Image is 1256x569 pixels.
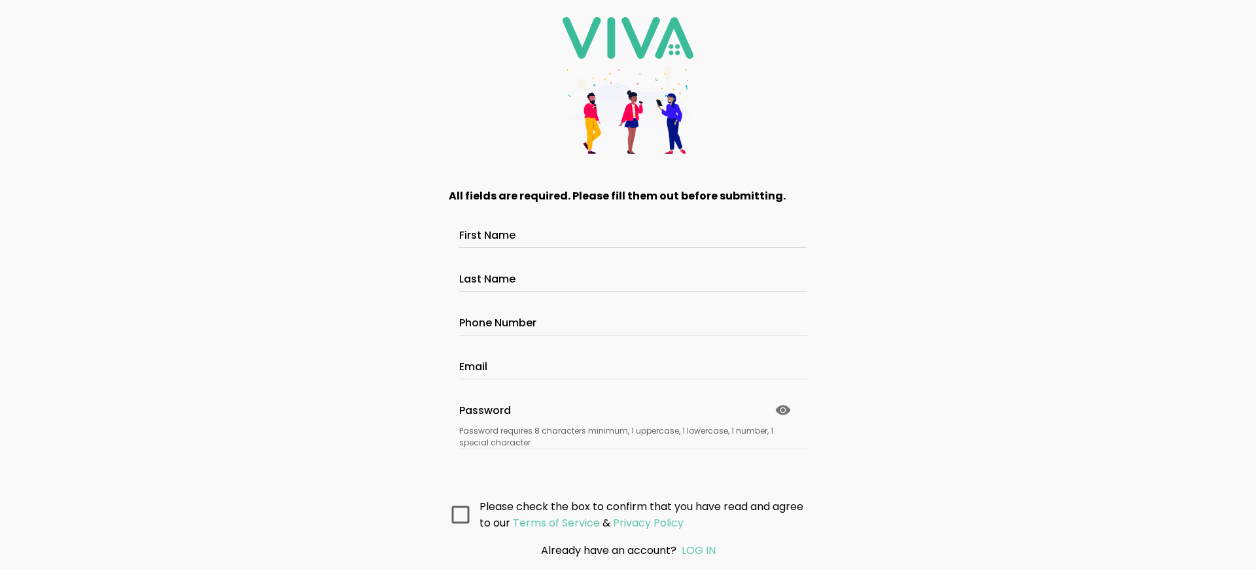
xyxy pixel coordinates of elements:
ion-col: Please check the box to confirm that you have read and agree to our & [476,495,811,534]
div: Already have an account? [475,542,781,559]
strong: All fields are required. Please fill them out before submitting. [449,188,786,203]
ion-text: Password requires 8 characters minimum, 1 uppercase, 1 lowercase, 1 number, 1 special character [459,425,797,449]
a: LOG IN [682,543,716,558]
ion-text: Privacy Policy [613,515,684,530]
ion-text: Terms of Service [513,515,600,530]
